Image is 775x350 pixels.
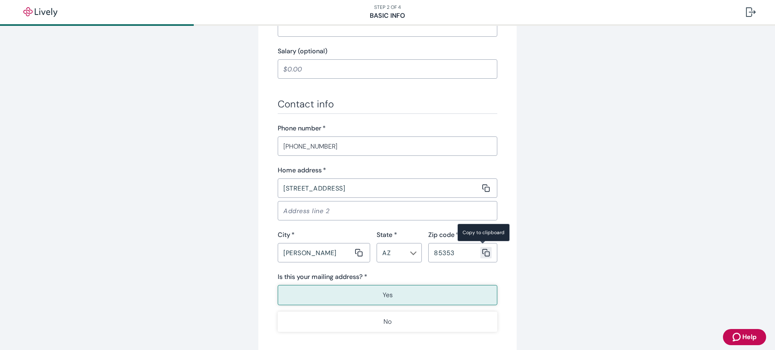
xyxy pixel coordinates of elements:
[428,245,480,261] input: Zip code
[278,61,497,77] input: $0.00
[278,272,367,282] label: Is this your mailing address? *
[18,7,63,17] img: Lively
[278,180,480,196] input: Address line 1
[278,312,497,332] button: No
[480,182,492,194] button: Copy message content to clipboard
[278,98,497,110] h3: Contact info
[409,249,417,257] button: Open
[278,124,326,133] label: Phone number
[482,184,490,192] svg: Copy to clipboard
[278,166,326,175] label: Home address
[733,332,742,342] svg: Zendesk support icon
[278,230,295,240] label: City
[278,245,353,261] input: City
[353,247,364,258] button: Copy message content to clipboard
[723,329,766,345] button: Zendesk support iconHelp
[278,285,497,305] button: Yes
[742,332,756,342] span: Help
[410,250,417,256] svg: Chevron icon
[428,230,459,240] label: Zip code
[482,249,490,257] svg: Copy to clipboard
[278,138,497,154] input: (555) 555-5555
[278,203,497,219] input: Address line 2
[383,290,393,300] p: Yes
[379,247,406,258] input: --
[355,249,363,257] svg: Copy to clipboard
[383,317,392,327] p: No
[480,247,492,258] button: Copy message content to clipboard
[739,2,762,22] button: Log out
[377,230,397,240] label: State *
[278,46,327,56] label: Salary (optional)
